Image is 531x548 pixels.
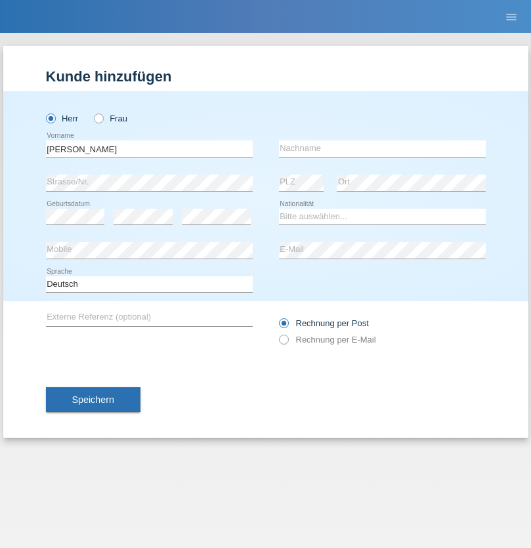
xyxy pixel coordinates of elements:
[94,114,102,122] input: Frau
[279,335,287,351] input: Rechnung per E-Mail
[46,114,54,122] input: Herr
[505,11,518,24] i: menu
[46,114,79,123] label: Herr
[279,335,376,345] label: Rechnung per E-Mail
[498,12,524,20] a: menu
[72,394,114,405] span: Speichern
[94,114,127,123] label: Frau
[46,68,486,85] h1: Kunde hinzufügen
[279,318,369,328] label: Rechnung per Post
[46,387,140,412] button: Speichern
[279,318,287,335] input: Rechnung per Post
